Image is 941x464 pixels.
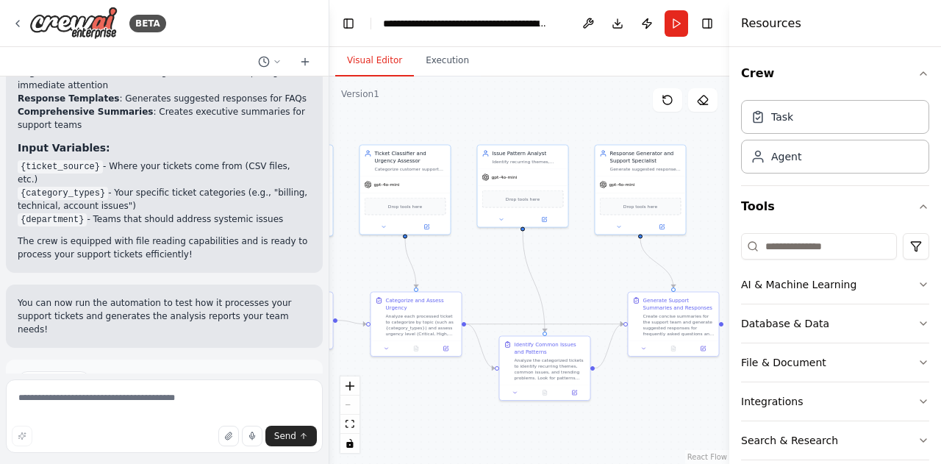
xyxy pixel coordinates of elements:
button: Open in side panel [433,344,458,353]
div: Response Generator and Support Specialist [610,150,681,165]
button: File & Document [741,343,929,382]
button: Integrations [741,382,929,421]
strong: Comprehensive Summaries [18,107,153,117]
div: Ticket Classifier and Urgency AssessorCategorize customer support tickets by topic areas (such as... [359,145,451,235]
button: Start a new chat [293,53,317,71]
nav: breadcrumb [383,16,548,31]
g: Edge from 39cdfdf4-1ddd-46cc-bb4b-b4d6e7596527 to ad4045f7-852b-4772-82fd-1a9a64b7687e [401,238,420,288]
g: Edge from ad4045f7-852b-4772-82fd-1a9a64b7687e to 29494d71-0480-4b58-ab5c-5f2fd912e6b7 [466,321,623,328]
div: Agent [771,149,801,164]
button: Execution [414,46,481,76]
button: Open in side panel [562,388,587,397]
g: Edge from c169434e-09ab-4121-9157-87f4773cb225 to 29494d71-0480-4b58-ab5c-5f2fd912e6b7 [595,321,623,372]
li: - Where your tickets come from (CSV files, etc.) [18,160,311,186]
button: Open in side panel [523,215,565,224]
button: Open in side panel [406,223,448,232]
button: Open in side panel [641,223,683,232]
button: AI & Machine Learning [741,265,929,304]
span: Drop tools here [623,203,657,210]
img: Logo [29,7,118,40]
button: Switch to previous chat [252,53,287,71]
div: Analyze the categorized tickets to identify recurring themes, common issues, and trending problem... [515,357,586,381]
div: Identify Common Issues and Patterns [515,341,586,356]
li: : Creates executive summaries for support teams [18,105,311,132]
div: BETA [129,15,166,32]
div: Generate Support Summaries and Responses [643,297,715,312]
div: Categorize customer support tickets by topic areas (such as {category_types}) and assess urgency ... [375,166,446,172]
code: {department} [18,213,87,226]
div: Identify recurring themes, common issues, and trending problems across customer support tickets, ... [493,159,564,165]
div: Database & Data [741,316,829,331]
span: gpt-4o-mini [374,182,400,188]
button: Tools [741,186,929,227]
span: Send [274,430,296,442]
div: Task [771,110,793,124]
button: No output available [658,344,689,353]
p: The crew is equipped with file reading capabilities and is ready to process your support tickets ... [18,235,311,261]
span: gpt-4o-mini [609,182,635,188]
div: Categorize and Assess UrgencyAnalyze each processed ticket to categorize by topic (such as {categ... [371,292,462,357]
strong: Response Templates [18,93,119,104]
div: Issue Pattern Analyst [493,150,564,157]
span: Drop tools here [506,196,540,203]
p: You can now run the automation to test how it processes your support tickets and generates the an... [18,296,311,336]
button: Open in side panel [304,337,329,346]
button: toggle interactivity [340,434,359,453]
code: {ticket_source} [18,160,103,174]
div: Version 1 [341,88,379,100]
div: Categorize and Assess Urgency [386,297,457,312]
strong: Input Variables: [18,142,110,154]
a: React Flow attribution [687,453,727,461]
button: Database & Data [741,304,929,343]
div: Ticket Classifier and Urgency Assessor [375,150,446,165]
li: : Generates suggested responses for FAQs [18,92,311,105]
g: Edge from 10efa87e-6d7e-4927-92b6-7d5901610796 to 29494d71-0480-4b58-ab5c-5f2fd912e6b7 [637,238,677,288]
g: Edge from 6e2775c4-d305-4f33-8d2c-e322daedccf3 to c169434e-09ab-4121-9157-87f4773cb225 [519,231,548,332]
li: - Your specific ticket categories (e.g., "billing, technical, account issues") [18,186,311,213]
div: Identify Common Issues and PatternsAnalyze the categorized tickets to identify recurring themes, ... [499,336,591,401]
g: Edge from ad4045f7-852b-4772-82fd-1a9a64b7687e to c169434e-09ab-4121-9157-87f4773cb225 [466,321,495,372]
button: zoom in [340,376,359,396]
div: Response Generator and Support SpecialistGenerate suggested responses for frequently asked questi... [595,145,687,235]
li: : Flags critical tickets requiring immediate attention [18,65,311,92]
div: React Flow controls [340,376,359,453]
div: Crew [741,94,929,185]
button: Visual Editor [335,46,414,76]
button: Search & Research [741,421,929,460]
button: Improve this prompt [12,426,32,446]
div: Analyze each processed ticket to categorize by topic (such as {category_types}) and assess urgenc... [386,313,457,337]
button: Hide left sidebar [338,13,359,34]
button: Hide right sidebar [697,13,718,34]
button: fit view [340,415,359,434]
div: Create concise summaries for the support team and generate suggested responses for frequently ask... [643,313,715,337]
li: - Teams that should address systemic issues [18,213,311,226]
div: Issue Pattern AnalystIdentify recurring themes, common issues, and trending problems across custo... [477,145,569,228]
button: No output available [529,388,560,397]
g: Edge from 0c05ccb6-2818-430f-8aa2-e6395a55ef15 to ad4045f7-852b-4772-82fd-1a9a64b7687e [337,317,366,328]
code: {category_types} [18,187,108,200]
button: Crew [741,53,929,94]
button: Send [265,426,317,446]
button: Click to speak your automation idea [242,426,262,446]
h4: Resources [741,15,801,32]
div: Generate suggested responses for frequently asked questions and common issues, create concise sum... [610,166,681,172]
span: gpt-4o-mini [492,174,518,180]
span: Drop tools here [388,203,422,210]
button: Open in side panel [690,344,715,353]
div: File & Document [741,355,826,370]
button: Upload files [218,426,239,446]
div: Generate Support Summaries and ResponsesCreate concise summaries for the support team and generat... [628,292,720,357]
div: AI & Machine Learning [741,277,856,292]
div: Search & Research [741,433,838,448]
button: No output available [401,344,432,353]
div: Integrations [741,394,803,409]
